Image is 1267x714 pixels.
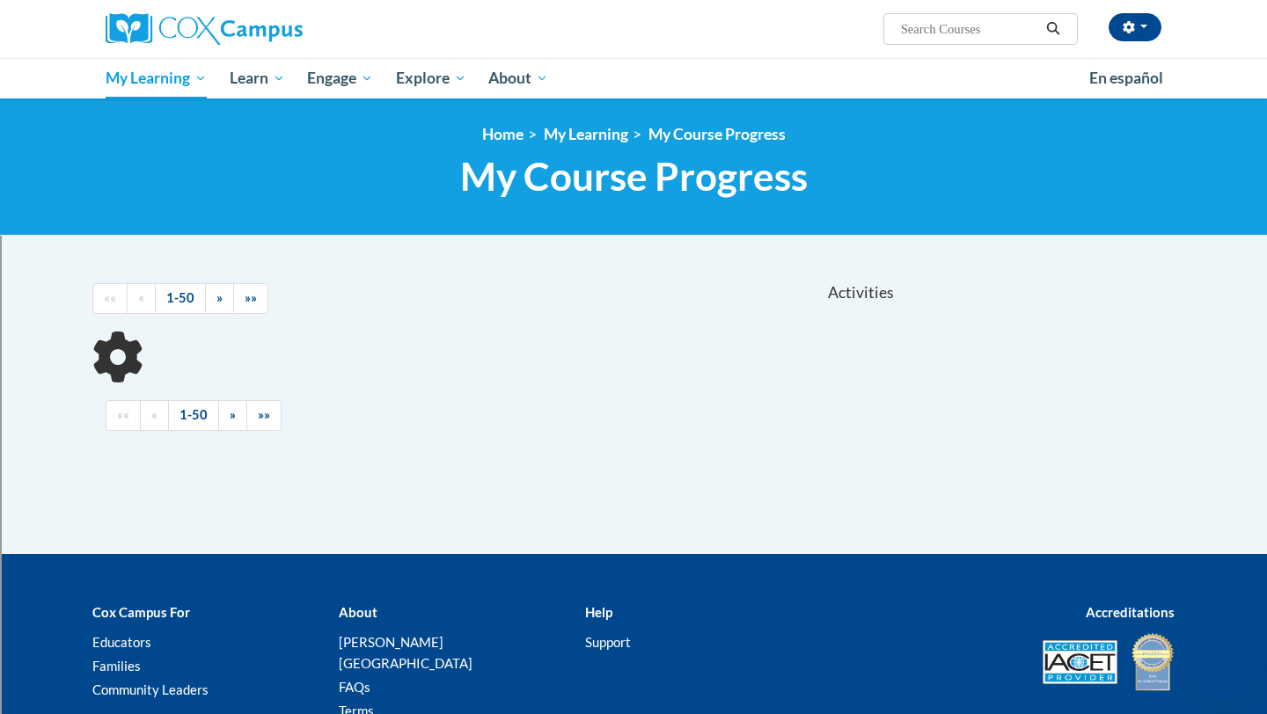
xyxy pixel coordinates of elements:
iframe: Button to launch messaging window [1197,644,1253,700]
span: My Course Progress [460,153,808,200]
img: Cox Campus [106,13,303,45]
span: En español [1089,69,1163,87]
span: About [488,68,548,89]
button: Search [1040,18,1066,40]
a: Home [482,125,524,143]
a: My Learning [544,125,628,143]
a: My Learning [94,58,218,98]
button: Account Settings [1109,13,1161,41]
input: Search Courses [899,18,1040,40]
a: Cox Campus [106,13,440,45]
a: My Course Progress [648,125,786,143]
span: Engage [307,68,373,89]
a: Engage [296,58,384,98]
a: About [478,58,560,98]
div: Main menu [79,58,1188,98]
span: Explore [396,68,466,89]
span: My Learning [106,68,207,89]
span: Learn [230,68,285,89]
a: En español [1078,60,1175,97]
a: Explore [384,58,478,98]
a: Learn [218,58,297,98]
